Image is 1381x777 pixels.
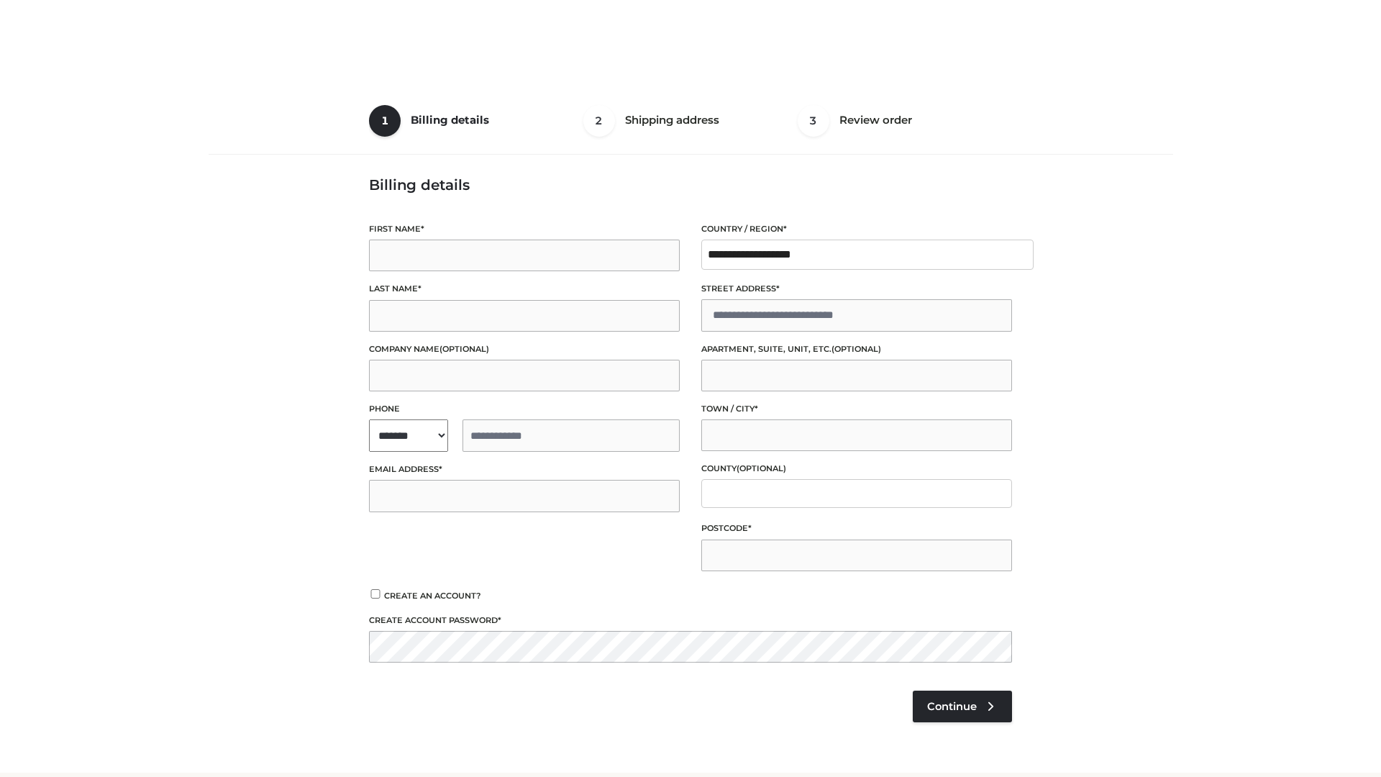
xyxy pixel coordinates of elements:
label: Country / Region [701,222,1012,236]
label: Street address [701,282,1012,296]
label: Create account password [369,614,1012,627]
span: Create an account? [384,591,481,601]
span: (optional) [831,344,881,354]
label: County [701,462,1012,476]
span: Shipping address [625,113,719,127]
input: Create an account? [369,589,382,599]
label: Postcode [701,522,1012,535]
label: Company name [369,342,680,356]
span: Billing details [411,113,489,127]
label: First name [369,222,680,236]
span: Review order [839,113,912,127]
span: 2 [583,105,615,137]
span: 1 [369,105,401,137]
label: Last name [369,282,680,296]
label: Apartment, suite, unit, etc. [701,342,1012,356]
span: 3 [798,105,829,137]
label: Email address [369,463,680,476]
span: (optional) [439,344,489,354]
span: Continue [927,700,977,713]
span: (optional) [737,463,786,473]
label: Phone [369,402,680,416]
a: Continue [913,691,1012,722]
label: Town / City [701,402,1012,416]
h3: Billing details [369,176,1012,194]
